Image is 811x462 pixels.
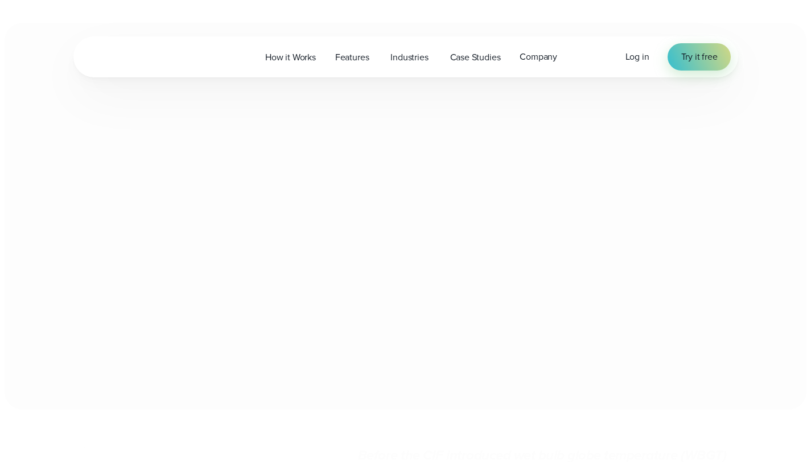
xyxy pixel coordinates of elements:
a: How it Works [256,46,326,69]
span: Industries [390,51,428,64]
span: Features [335,51,369,64]
span: Case Studies [450,51,501,64]
a: Case Studies [441,46,511,69]
span: Try it free [681,50,718,64]
a: Try it free [668,43,731,71]
span: Company [520,50,557,64]
a: Log in [625,50,649,64]
span: Log in [625,50,649,63]
span: How it Works [265,51,316,64]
